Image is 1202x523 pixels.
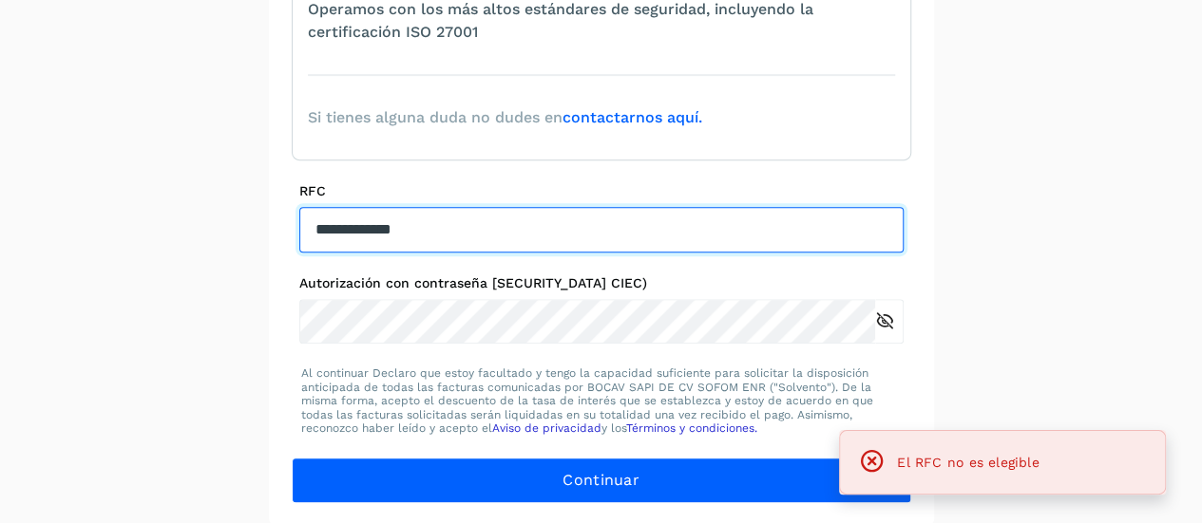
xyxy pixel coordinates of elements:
[292,458,911,503] button: Continuar
[308,106,702,129] span: Si tienes alguna duda no dudes en
[299,275,904,291] label: Autorización con contraseña [SECURITY_DATA] CIEC)
[301,366,902,435] p: Al continuar Declaro que estoy facultado y tengo la capacidad suficiente para solicitar la dispos...
[626,421,757,435] a: Términos y condiciones.
[492,421,601,435] a: Aviso de privacidad
[299,183,904,199] label: RFC
[563,108,702,126] a: contactarnos aquí.
[897,455,1039,470] span: El RFC no es elegible
[563,470,639,491] span: Continuar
